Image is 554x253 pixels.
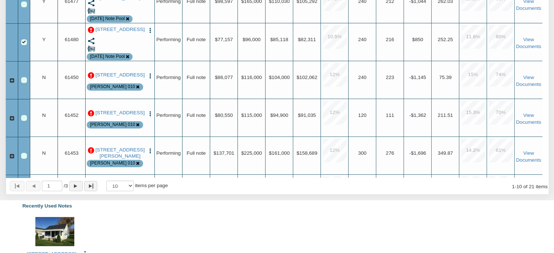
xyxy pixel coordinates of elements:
[186,74,205,80] span: Full note
[358,150,366,155] span: 300
[156,74,181,80] span: Performing
[296,74,317,80] span: $102,062
[516,112,541,125] a: View Documents
[438,150,453,155] span: 349.87
[90,122,135,128] div: Note is contained in the pool Snodgrass 010
[512,184,547,189] span: 1 10 of 21 items
[270,112,288,118] span: $94,900
[386,36,394,42] span: 216
[489,100,513,124] div: 70.0
[64,182,68,190] span: 3
[323,25,347,49] div: 10.5
[95,72,145,78] a: 2318 Villa Ave, Indianapolis, IN, 46203
[439,74,452,80] span: 75.39
[409,74,426,80] span: -$1,145
[186,36,205,42] span: Full note
[213,150,234,155] span: $137,701
[438,112,453,118] span: 211.51
[409,150,426,155] span: -$1,696
[95,147,145,159] a: 3905 Brill Rd., Indianapolis, IN, 46227
[147,27,153,33] img: cell-menu.png
[156,112,181,118] span: Performing
[21,77,27,83] div: Row 3, Row Selection Checkbox
[358,36,366,42] span: 240
[215,74,233,80] span: $86,077
[90,16,125,22] div: Note is contained in the pool 7-23-25 Note Pool
[323,63,347,87] div: 12.0
[323,100,347,124] div: 12.0
[90,84,135,90] div: Note is contained in the pool Snodgrass 010
[270,36,288,42] span: $85,118
[147,110,153,117] button: Press to open the note menu
[489,138,513,162] div: 61.0
[65,36,79,42] span: 61480
[241,112,262,118] span: $115,000
[87,37,95,45] img: share.svg
[215,112,233,118] span: $80,550
[489,176,513,200] div: 74.0
[65,74,79,80] span: 61450
[147,147,153,154] button: Press to open the note menu
[156,150,181,155] span: Performing
[358,74,366,80] span: 240
[65,150,79,155] span: 61453
[186,150,205,155] span: Full note
[10,181,24,191] button: Page to first
[147,111,153,117] img: cell-menu.png
[21,39,27,45] div: Row 2, Row Selection Checkbox
[35,217,74,246] img: 569806
[412,36,423,42] span: $850
[516,36,541,49] a: View Documents
[26,181,40,191] button: Page back
[269,74,290,80] span: $104,000
[147,72,153,79] button: Press to open the note menu
[296,150,317,155] span: $158,689
[90,160,135,166] div: Note is contained in the pool Snodgrass 010
[95,110,145,116] a: 1609 Cruft St., Indianapolis, IN, 46203
[489,25,513,49] div: 80.0
[358,112,366,118] span: 120
[409,112,426,118] span: -$1,362
[95,27,145,32] a: 2541 N Arlington Avenue, Indianapolis, IN, 46218
[298,112,316,118] span: $91,035
[87,7,95,15] img: for_sale.png
[323,176,347,200] div: 12.0
[243,36,260,42] span: $96,000
[186,112,205,118] span: Full note
[6,199,548,213] div: Recently Used Notes
[461,25,485,49] div: 11.6
[438,36,453,42] span: 252.25
[323,138,347,162] div: 12.0
[42,181,62,191] input: Selected page
[461,176,485,200] div: 12.0
[21,1,27,7] div: Row 1, Row Selection Checkbox
[87,45,95,52] img: for_sale.png
[21,115,27,121] div: Row 5, Row Selection Checkbox
[269,150,290,155] span: $161,000
[298,36,316,42] span: $82,311
[461,100,485,124] div: 15.3
[84,181,97,191] button: Page to last
[42,112,46,118] span: N
[90,54,125,60] div: Note is contained in the pool 7-23-25 Note Pool
[156,36,181,42] span: Performing
[42,74,46,80] span: N
[386,112,394,118] span: 111
[489,63,513,87] div: 74.0
[461,138,485,162] div: 14.2
[147,27,153,34] button: Press to open the note menu
[69,181,82,191] button: Page forward
[215,36,233,42] span: $77,157
[64,183,65,189] abbr: of
[135,183,168,188] span: items per page
[386,150,394,155] span: 276
[241,74,262,80] span: $116,000
[515,184,516,189] abbr: through
[147,73,153,79] img: cell-menu.png
[516,74,541,87] a: View Documents
[42,150,46,155] span: N
[21,153,27,159] div: Row 7, Row Selection Checkbox
[241,150,262,155] span: $225,000
[65,112,79,118] span: 61452
[147,148,153,154] img: cell-menu.png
